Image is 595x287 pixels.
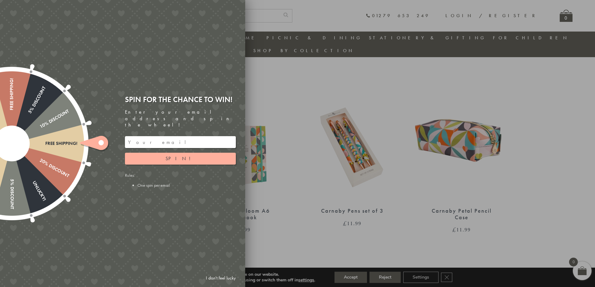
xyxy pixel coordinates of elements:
[137,182,236,188] li: One spin per email
[125,153,236,165] button: Spin!
[203,272,239,284] a: I don't feel lucky
[9,142,47,201] div: Unlucky!
[10,141,70,179] div: 20% Discount
[125,136,236,148] input: Your email
[9,85,47,145] div: 5% Discount
[9,144,14,209] div: 5% Discount
[125,109,236,128] div: Enter your email address and spin the wheel!
[125,95,236,104] div: Spin for the chance to win!
[12,141,77,146] div: Free shipping!
[9,78,14,144] div: Free shipping!
[166,155,195,162] span: Spin!
[10,108,70,146] div: 10% Discount
[125,172,236,188] div: Rules:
